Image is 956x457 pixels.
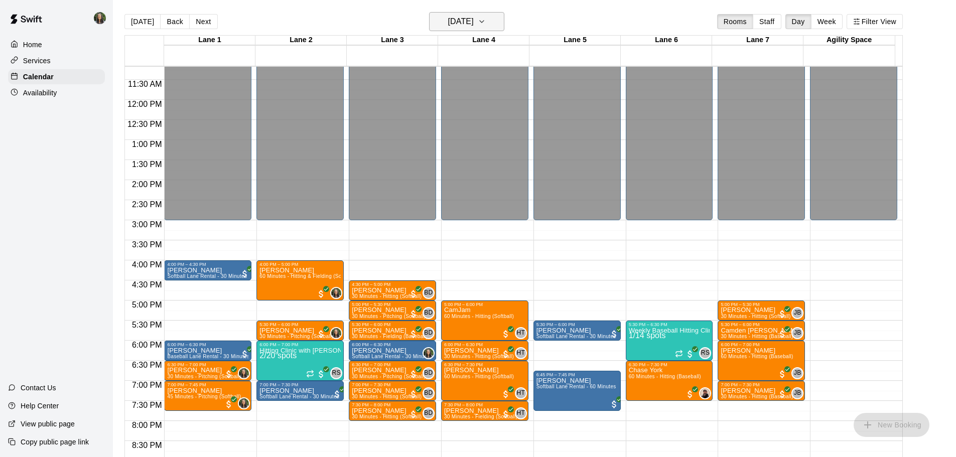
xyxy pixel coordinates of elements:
p: Availability [23,88,57,98]
p: Copy public page link [21,437,89,447]
div: 4:00 PM – 4:30 PM [167,262,208,267]
button: Week [811,14,843,29]
span: All customers have paid [408,409,419,419]
span: Megan MacDonald [427,347,435,359]
button: [DATE] [429,12,504,31]
div: Joseph Bauserman [791,367,803,379]
button: [DATE] [124,14,161,29]
div: 7:00 PM – 7:30 PM: Lucas Rizalvo [718,381,805,401]
div: Lane 2 [255,36,347,45]
img: Megan MacDonald [331,288,341,298]
span: All customers have paid [501,409,511,419]
button: Day [785,14,811,29]
span: BD [424,288,433,298]
div: 5:30 PM – 6:00 PM: Austin Shomaker [349,321,436,341]
span: 8:30 PM [129,441,165,449]
span: JB [794,328,801,338]
img: Will Smith [700,388,710,398]
span: All customers have paid [408,329,419,339]
span: All customers have paid [408,289,419,299]
span: You don't have the permission to add bookings [854,420,929,428]
span: JB [794,308,801,318]
div: 7:30 PM – 8:00 PM: Sofia Furnari [441,401,528,421]
span: All customers have paid [332,389,342,399]
span: 4:30 PM [129,280,165,289]
div: Megan MacDonald [330,287,342,299]
span: Bryce Dahnert [427,307,435,319]
div: Hannah Thomas [515,347,527,359]
span: 2:00 PM [129,180,165,189]
span: 30 Minutes - Pitching (Softball) [167,374,241,379]
div: 6:30 PM – 7:00 PM: Norah Epple [349,361,436,381]
span: All customers have paid [408,309,419,319]
p: Contact Us [21,383,56,393]
span: BD [424,388,433,398]
span: Megan MacDonald [242,367,250,379]
img: Megan MacDonald [239,368,249,378]
span: 7:30 PM [129,401,165,409]
span: 7:00 PM [129,381,165,389]
span: BD [424,408,433,418]
span: 60 Minutes - Hitting (Softball) [444,314,514,319]
div: Lane 7 [712,36,803,45]
span: 8:00 PM [129,421,165,429]
a: Home [8,37,105,52]
span: Recurring event [675,350,683,359]
div: 6:00 PM – 7:00 PM [259,342,301,347]
span: 1/14 spots filled [629,331,666,340]
div: 6:45 PM – 7:45 PM: Doug Pratt [533,371,621,411]
span: Softball Lane Rental - 30 Minutes [167,273,247,279]
span: 1:30 PM [129,160,165,169]
h6: [DATE] [448,15,474,29]
span: All customers have paid [316,329,326,339]
div: 5:00 PM – 5:30 PM: Hannah Seipt [718,300,805,321]
div: Will Smith [699,387,711,399]
p: Services [23,56,51,66]
span: All customers have paid [777,329,787,339]
span: All customers have paid [777,309,787,319]
span: Recurring event [306,370,314,379]
span: BD [424,328,433,338]
span: 12:30 PM [125,120,164,128]
span: Baseball Lane Rental - 30 Minutes [167,354,249,359]
div: 4:00 PM – 5:00 PM [259,262,301,267]
div: 6:30 PM – 7:30 PM: Savannah Clark [441,361,528,401]
div: 6:00 PM – 7:00 PM: Hitting Clinic with Carly and Cayden!! 6-12 y/o [256,341,344,381]
div: 7:30 PM – 8:00 PM: Sadie Foley [349,401,436,421]
span: 3:30 PM [129,240,165,249]
span: HT [516,388,525,398]
span: All customers have paid [240,349,250,359]
span: 6:30 PM [129,361,165,369]
div: 7:00 PM – 7:30 PM [352,382,393,387]
div: Joseph Bauserman [791,307,803,319]
span: HT [516,328,525,338]
img: Megan MacDonald [331,328,341,338]
span: All customers have paid [777,369,787,379]
span: 30 Minutes - Pitching (Softball) [352,314,426,319]
div: Hannah Thomas [515,387,527,399]
div: Lane 4 [438,36,529,45]
div: Lane 5 [529,36,621,45]
span: 45 Minutes - Pitching (Softball) [167,394,241,399]
div: 7:00 PM – 7:30 PM: Annabelle Snow [256,381,344,401]
a: Services [8,53,105,68]
div: 4:00 PM – 4:30 PM: Madeline Martell [164,260,251,280]
span: Joseph Bauserman [795,387,803,399]
div: Bryce Dahnert [423,407,435,419]
div: 7:30 PM – 8:00 PM [352,402,393,407]
div: Megan MacDonald [423,347,435,359]
a: Availability [8,85,105,100]
img: Megan MacDonald [94,12,106,24]
span: Bryce Dahnert [427,407,435,419]
button: Next [189,14,217,29]
p: Calendar [23,72,54,82]
span: Joseph Bauserman [795,307,803,319]
div: 6:00 PM – 6:30 PM [167,342,208,347]
div: 6:30 PM – 7:30 PM [444,362,485,367]
div: 6:30 PM – 7:30 PM [629,362,670,367]
button: Rooms [717,14,753,29]
span: Ridge Staff [703,347,711,359]
span: Megan MacDonald [334,287,342,299]
span: Hannah Thomas [519,347,527,359]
